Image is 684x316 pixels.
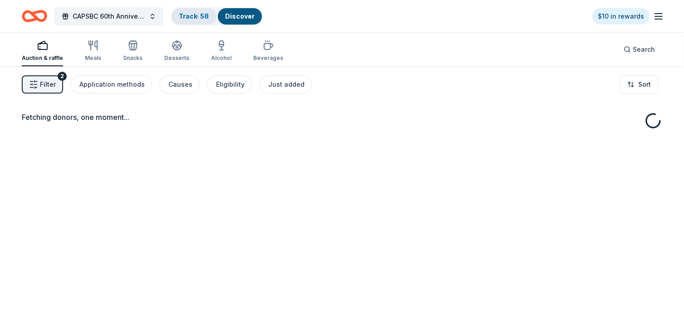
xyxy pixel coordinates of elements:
[85,36,101,66] button: Meals
[616,40,662,59] button: Search
[22,54,63,62] div: Auction & raffle
[259,75,312,94] button: Just added
[211,36,231,66] button: Alcohol
[164,36,189,66] button: Desserts
[225,12,255,20] a: Discover
[79,79,145,90] div: Application methods
[123,54,143,62] div: Snacks
[638,79,651,90] span: Sort
[633,44,655,55] span: Search
[253,36,283,66] button: Beverages
[164,54,189,62] div: Desserts
[40,79,56,90] span: Filter
[123,36,143,66] button: Snacks
[22,36,63,66] button: Auction & raffle
[159,75,200,94] button: Causes
[58,72,67,81] div: 2
[268,79,305,90] div: Just added
[171,7,263,25] button: Track· 58Discover
[22,75,63,94] button: Filter2
[70,75,152,94] button: Application methods
[179,12,209,20] a: Track· 58
[168,79,192,90] div: Causes
[22,5,47,27] a: Home
[211,54,231,62] div: Alcohol
[207,75,252,94] button: Eligibility
[22,112,662,123] div: Fetching donors, one moment...
[73,11,145,22] span: CAPSBC 60th Anniversary Gala & Silent Auction
[216,79,245,90] div: Eligibility
[54,7,163,25] button: CAPSBC 60th Anniversary Gala & Silent Auction
[620,75,659,94] button: Sort
[592,8,650,25] a: $10 in rewards
[85,54,101,62] div: Meals
[253,54,283,62] div: Beverages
